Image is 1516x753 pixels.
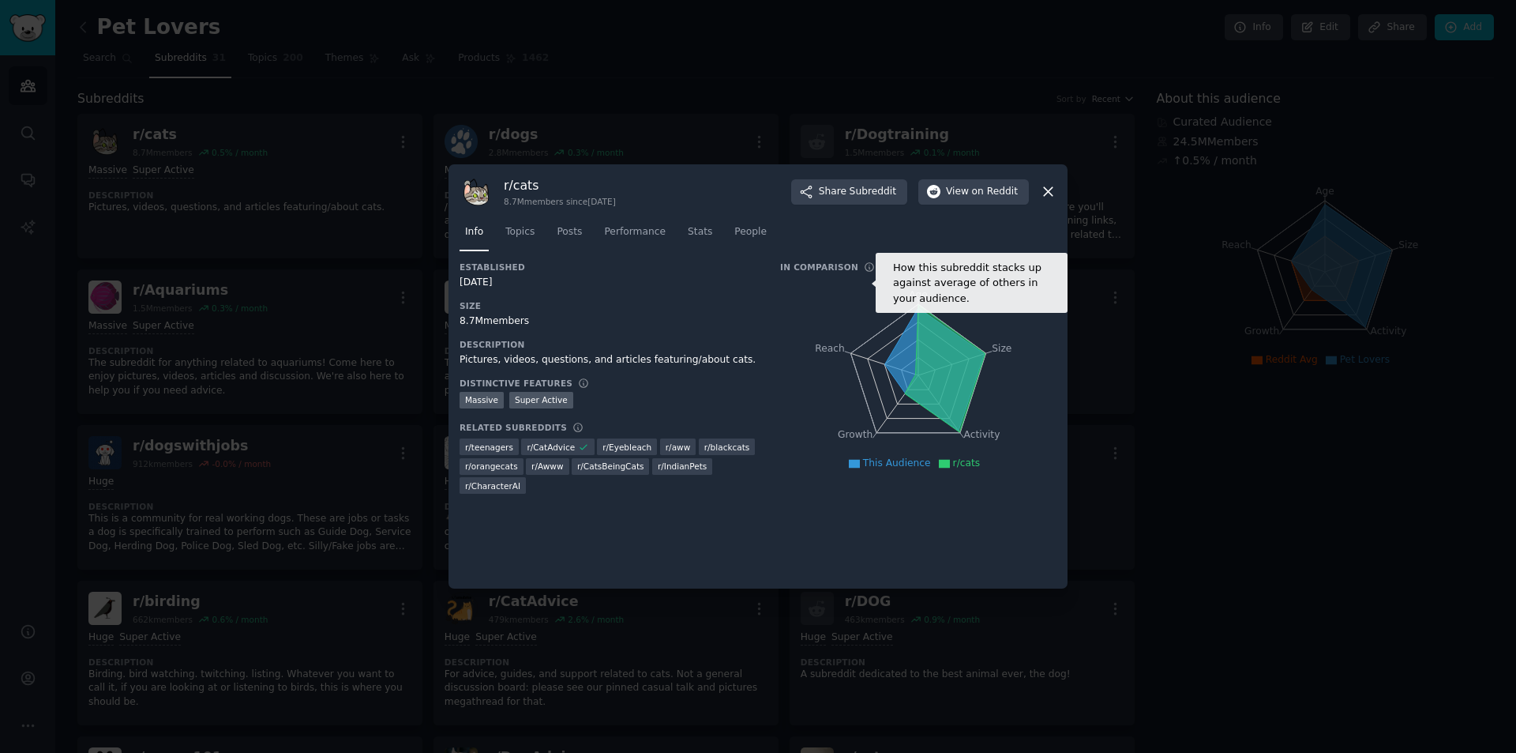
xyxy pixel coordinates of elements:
span: People [734,225,767,239]
h3: Size [460,300,758,311]
a: People [729,220,772,252]
button: Viewon Reddit [918,179,1029,205]
span: Performance [604,225,666,239]
span: r/cats [953,457,981,469]
span: r/ CharacterAI [465,480,520,491]
div: Pictures, videos, questions, and articles featuring/about cats. [460,353,758,367]
div: 8.7M members [460,314,758,329]
span: r/ CatAdvice [527,442,575,453]
a: Info [460,220,489,252]
tspan: Age [909,289,928,300]
span: r/ teenagers [465,442,513,453]
span: on Reddit [972,185,1018,199]
span: Posts [557,225,582,239]
span: r/ IndianPets [658,461,707,472]
h3: Description [460,339,758,350]
span: r/ orangecats [465,461,518,472]
h3: r/ cats [504,177,616,194]
span: Subreddit [850,185,896,199]
h3: In Comparison [780,262,858,273]
span: r/ aww [666,442,690,453]
h3: Distinctive Features [460,378,572,389]
tspan: Size [992,342,1011,353]
span: r/ blackcats [704,442,750,453]
span: View [946,185,1018,199]
div: Super Active [509,392,573,409]
tspan: Reach [815,342,845,353]
h3: Established [460,262,758,273]
a: Performance [599,220,671,252]
tspan: Growth [838,429,872,440]
div: 8.7M members since [DATE] [504,196,616,207]
span: Share [819,185,896,199]
span: Stats [688,225,712,239]
button: ShareSubreddit [791,179,907,205]
tspan: Activity [964,429,1000,440]
a: Topics [500,220,540,252]
span: r/ Awww [531,461,563,472]
div: Massive [460,392,504,409]
h3: Related Subreddits [460,422,567,433]
a: Stats [682,220,718,252]
a: Posts [551,220,587,252]
span: Info [465,225,483,239]
span: r/ Eyebleach [602,442,651,453]
span: Topics [505,225,535,239]
span: This Audience [863,457,931,469]
div: [DATE] [460,276,758,290]
span: r/ CatsBeingCats [577,461,644,472]
img: cats [460,175,493,209]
